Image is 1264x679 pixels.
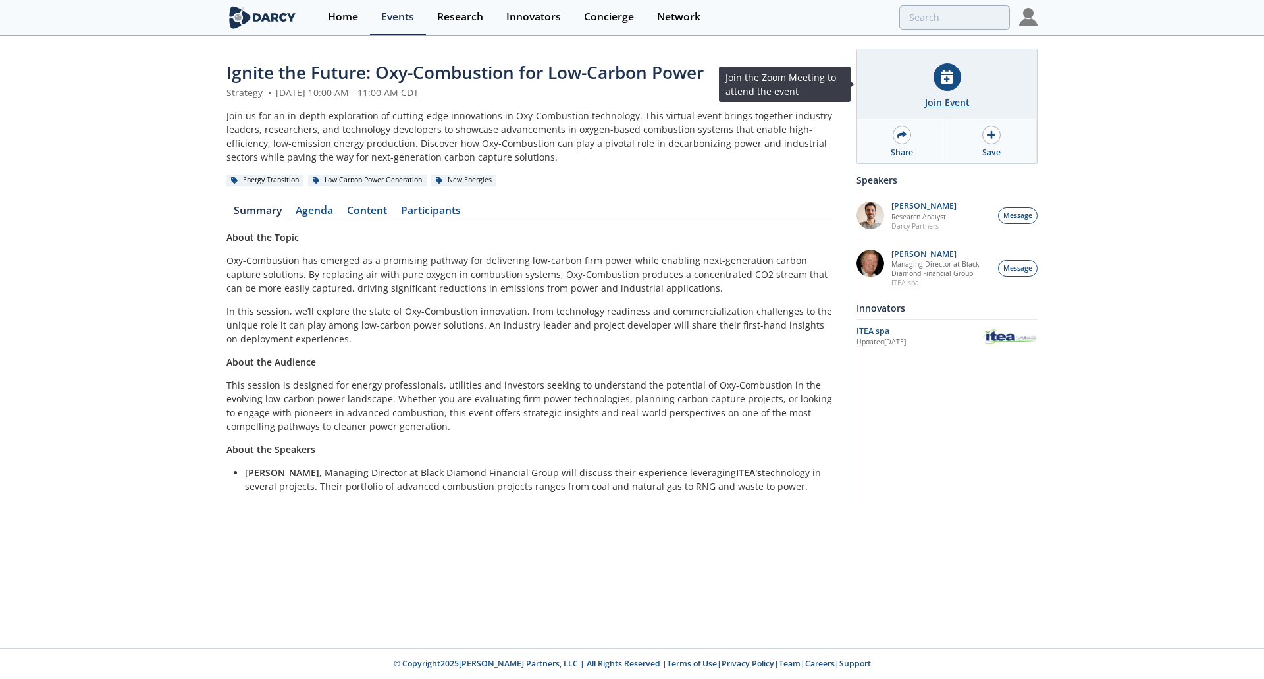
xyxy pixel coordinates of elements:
[431,175,496,186] div: New Energies
[722,658,774,669] a: Privacy Policy
[226,109,837,164] div: Join us for an in-depth exploration of cutting-edge innovations in Oxy-Combustion technology. Thi...
[657,12,700,22] div: Network
[891,221,957,231] p: Darcy Partners
[891,278,991,287] p: ITEA spa
[245,466,828,493] li: , Managing Director at Black Diamond Financial Group will discuss their experience leveraging tec...
[856,202,884,229] img: e78dc165-e339-43be-b819-6f39ce58aec6
[856,325,1038,348] a: ITEA spa Updated[DATE] ITEA spa
[899,5,1010,30] input: Advanced Search
[226,6,298,29] img: logo-wide.svg
[856,296,1038,319] div: Innovators
[805,658,835,669] a: Careers
[245,466,319,479] strong: [PERSON_NAME]
[340,205,394,221] a: Content
[982,327,1038,346] img: ITEA spa
[856,169,1038,192] div: Speakers
[265,86,273,99] span: •
[226,254,837,295] p: Oxy-Combustion has emerged as a promising pathway for delivering low-carbon firm power while enab...
[226,86,837,99] div: Strategy [DATE] 10:00 AM - 11:00 AM CDT
[226,304,837,346] p: In this session, we’ll explore the state of Oxy-Combustion innovation, from technology readiness ...
[1003,263,1032,274] span: Message
[856,325,982,337] div: ITEA spa
[779,658,801,669] a: Team
[226,231,299,244] strong: About the Topic
[226,356,316,368] strong: About the Audience
[328,12,358,22] div: Home
[891,212,957,221] p: Research Analyst
[226,205,288,221] a: Summary
[998,207,1038,224] button: Message
[891,202,957,211] p: [PERSON_NAME]
[736,466,762,479] strong: ITEA's
[226,61,704,84] span: Ignite the Future: Oxy-Combustion for Low-Carbon Power
[839,658,871,669] a: Support
[145,658,1119,670] p: © Copyright 2025 [PERSON_NAME] Partners, LLC | All Rights Reserved | | | | |
[226,378,837,433] p: This session is designed for energy professionals, utilities and investors seeking to understand ...
[891,147,913,159] div: Share
[506,12,561,22] div: Innovators
[856,250,884,277] img: 5c882eca-8b14-43be-9dc2-518e113e9a37
[998,260,1038,277] button: Message
[437,12,483,22] div: Research
[381,12,414,22] div: Events
[891,250,991,259] p: [PERSON_NAME]
[891,259,991,278] p: Managing Director at Black Diamond Financial Group
[925,95,970,109] div: Join Event
[226,443,315,456] strong: About the Speakers
[394,205,467,221] a: Participants
[982,147,1001,159] div: Save
[667,658,717,669] a: Terms of Use
[288,205,340,221] a: Agenda
[1003,211,1032,221] span: Message
[856,337,982,348] div: Updated [DATE]
[1019,8,1038,26] img: Profile
[308,175,427,186] div: Low Carbon Power Generation
[226,175,303,186] div: Energy Transition
[584,12,634,22] div: Concierge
